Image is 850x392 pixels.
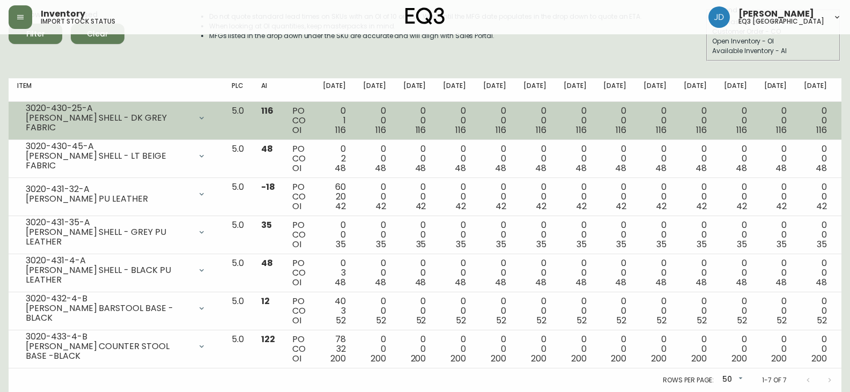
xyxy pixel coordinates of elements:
[363,220,386,249] div: 0 0
[697,238,707,250] span: 35
[523,258,546,287] div: 0 0
[603,106,626,135] div: 0 0
[261,105,274,117] span: 116
[764,335,787,364] div: 0 0
[223,102,253,140] td: 5.0
[456,238,466,250] span: 35
[455,162,466,174] span: 48
[223,330,253,368] td: 5.0
[26,151,191,171] div: [PERSON_NAME] SHELL - LT BEIGE FABRIC
[41,18,115,25] h5: import stock status
[335,276,346,289] span: 48
[376,238,386,250] span: 35
[292,258,306,287] div: PO CO
[375,276,386,289] span: 48
[403,258,426,287] div: 0 0
[292,335,306,364] div: PO CO
[684,335,707,364] div: 0 0
[335,124,346,136] span: 116
[595,78,635,102] th: [DATE]
[775,276,787,289] span: 48
[323,220,346,249] div: 0 0
[764,258,787,287] div: 0 0
[292,220,306,249] div: PO CO
[697,314,707,327] span: 52
[775,162,787,174] span: 48
[314,78,354,102] th: [DATE]
[261,143,273,155] span: 48
[455,200,466,212] span: 42
[523,106,546,135] div: 0 0
[483,144,506,173] div: 0 0
[737,238,747,250] span: 35
[564,297,587,326] div: 0 0
[26,184,191,194] div: 3020-431-32-A
[576,124,587,136] span: 116
[523,220,546,249] div: 0 0
[523,335,546,364] div: 0 0
[375,200,386,212] span: 42
[443,106,466,135] div: 0 0
[644,258,667,287] div: 0 0
[576,238,587,250] span: 35
[724,144,747,173] div: 0 0
[777,238,787,250] span: 35
[223,254,253,292] td: 5.0
[292,314,301,327] span: OI
[434,78,475,102] th: [DATE]
[323,182,346,211] div: 60 20
[655,276,667,289] span: 48
[416,314,426,327] span: 52
[564,335,587,364] div: 0 0
[323,297,346,326] div: 40 3
[336,238,346,250] span: 35
[261,219,272,231] span: 35
[536,200,546,212] span: 42
[415,276,426,289] span: 48
[483,297,506,326] div: 0 0
[292,238,301,250] span: OI
[403,106,426,135] div: 0 0
[816,276,827,289] span: 48
[323,258,346,287] div: 0 3
[684,258,707,287] div: 0 0
[756,78,796,102] th: [DATE]
[691,352,707,365] span: 200
[261,295,270,307] span: 12
[564,144,587,173] div: 0 0
[483,220,506,249] div: 0 0
[804,144,827,173] div: 0 0
[738,10,814,18] span: [PERSON_NAME]
[292,276,301,289] span: OI
[223,78,253,102] th: PLC
[616,314,626,327] span: 52
[26,113,191,132] div: [PERSON_NAME] SHELL - DK GREY FABRIC
[724,220,747,249] div: 0 0
[804,182,827,211] div: 0 0
[335,162,346,174] span: 48
[443,182,466,211] div: 0 0
[712,46,834,56] div: Available Inventory - AI
[603,335,626,364] div: 0 0
[261,333,275,345] span: 122
[736,162,747,174] span: 48
[363,258,386,287] div: 0 0
[616,200,626,212] span: 42
[656,124,667,136] span: 116
[17,335,215,358] div: 3020-433-4-B[PERSON_NAME] COUNTER STOOL BASE -BLACK
[635,78,675,102] th: [DATE]
[403,220,426,249] div: 0 0
[804,220,827,249] div: 0 0
[531,352,546,365] span: 200
[455,276,466,289] span: 48
[17,144,215,168] div: 3020-430-45-A[PERSON_NAME] SHELL - LT BEIGE FABRIC
[41,10,85,18] span: Inventory
[336,314,346,327] span: 52
[403,297,426,326] div: 0 0
[611,352,626,365] span: 200
[416,124,426,136] span: 116
[443,297,466,326] div: 0 0
[495,162,506,174] span: 48
[816,124,827,136] span: 116
[615,276,626,289] span: 48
